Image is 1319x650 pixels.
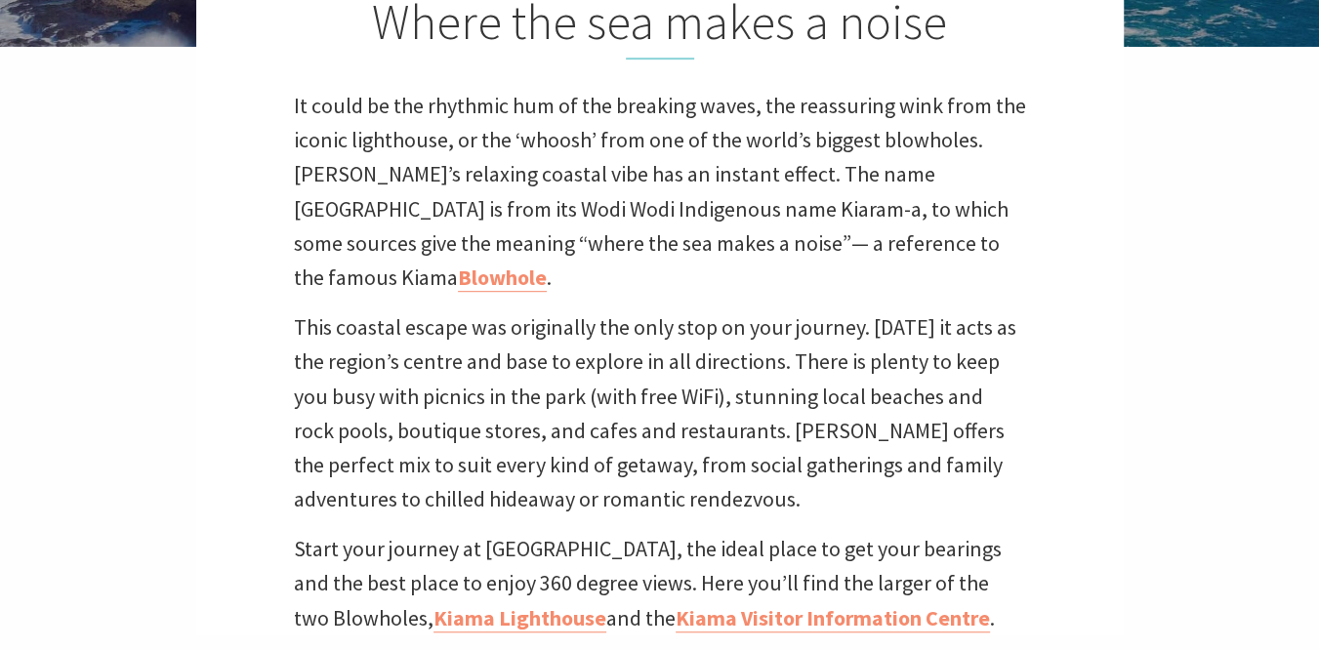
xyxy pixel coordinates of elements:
[294,532,1026,635] p: Start your journey at [GEOGRAPHIC_DATA], the ideal place to get your bearings and the best place ...
[676,604,990,632] a: Kiama Visitor Information Centre
[433,604,606,632] a: Kiama Lighthouse
[294,310,1026,516] p: This coastal escape was originally the only stop on your journey. [DATE] it acts as the region’s ...
[294,89,1026,295] p: It could be the rhythmic hum of the breaking waves, the reassuring wink from the iconic lighthous...
[458,264,547,292] a: Blowhole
